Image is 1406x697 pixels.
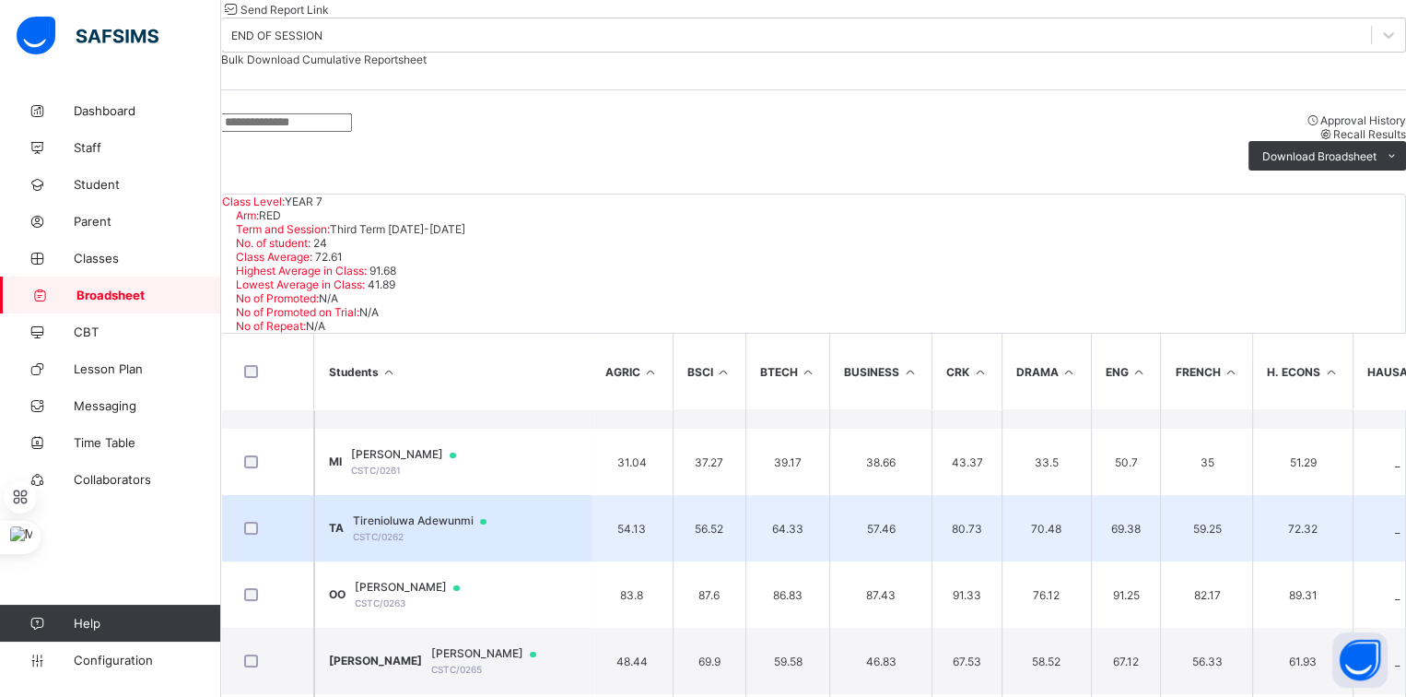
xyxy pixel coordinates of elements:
td: 80.73 [931,495,1002,561]
td: 35 [1160,429,1252,495]
td: 33.5 [1002,429,1091,495]
td: 51.29 [1252,429,1353,495]
td: 67.53 [931,628,1002,694]
span: [PERSON_NAME] [355,580,477,595]
span: Recall Results [1333,127,1406,141]
span: Approval History [1320,113,1406,127]
th: AGRIC [591,334,673,409]
span: Arm: [236,208,259,222]
span: CSTC/0263 [355,597,405,608]
span: No of Repeat: [236,319,306,333]
span: Lowest Average in Class: [236,278,365,291]
td: 82.17 [1160,561,1252,628]
span: Collaborators [74,472,221,487]
span: [PERSON_NAME] [351,447,474,462]
td: 67.12 [1091,628,1161,694]
td: 37.27 [673,429,745,495]
span: TA [329,521,344,535]
i: Sort in Ascending Order [801,365,816,379]
td: 56.33 [1160,628,1252,694]
span: Parent [74,214,221,229]
td: 69.38 [1091,495,1161,561]
span: [PERSON_NAME] [431,646,554,661]
span: Term and Session: [236,222,330,236]
td: 43.37 [931,429,1002,495]
span: 24 [310,236,327,250]
i: Sort in Ascending Order [902,365,918,379]
span: MI [329,455,342,468]
td: 83.8 [591,561,673,628]
i: Sort in Ascending Order [1061,365,1077,379]
span: CSTC/0262 [353,531,404,542]
td: 48.44 [591,628,673,694]
span: 91.68 [367,264,396,278]
td: 39.17 [745,429,830,495]
th: H. ECONS [1252,334,1353,409]
td: 89.31 [1252,561,1353,628]
th: CRK [931,334,1002,409]
span: Send Report Link [240,3,329,17]
td: 38.66 [829,429,931,495]
td: 59.58 [745,628,830,694]
span: [PERSON_NAME] [329,654,422,667]
td: 56.52 [673,495,745,561]
td: 72.32 [1252,495,1353,561]
span: Messaging [74,398,221,413]
span: Lesson Plan [74,361,221,376]
i: Sort Ascending [381,365,397,379]
span: Third Term [DATE]-[DATE] [330,222,465,236]
td: 59.25 [1160,495,1252,561]
th: ENG [1091,334,1161,409]
span: OO [329,587,346,601]
td: 87.6 [673,561,745,628]
span: Staff [74,140,221,155]
td: 91.33 [931,561,1002,628]
span: Download Broadsheet [1262,149,1377,163]
span: Highest Average in Class: [236,264,367,278]
span: Configuration [74,653,220,667]
i: Sort in Ascending Order [1323,365,1339,379]
span: No of Promoted on Trial: [236,305,359,319]
span: CSTC/0265 [431,664,482,675]
span: CBT [74,325,221,339]
span: 72.61 [312,250,343,264]
i: Sort in Ascending Order [1223,365,1238,379]
span: 41.89 [365,278,395,291]
th: BUSINESS [829,334,931,409]
span: Help [74,616,220,631]
span: YEAR 7 [285,195,322,208]
td: 76.12 [1002,561,1091,628]
i: Sort in Ascending Order [972,365,988,379]
td: 54.13 [591,495,673,561]
td: 70.48 [1002,495,1091,561]
td: 64.33 [745,495,830,561]
span: Class Average: [236,250,312,264]
th: FRENCH [1160,334,1252,409]
span: N/A [359,305,379,319]
button: Open asap [1332,632,1388,688]
th: DRAMA [1002,334,1091,409]
td: 46.83 [829,628,931,694]
td: 91.25 [1091,561,1161,628]
span: Class Level: [222,195,285,208]
td: 87.43 [829,561,931,628]
i: Sort in Ascending Order [643,365,659,379]
th: BTECH [745,334,830,409]
span: Classes [74,251,221,266]
td: 57.46 [829,495,931,561]
span: Tirenioluwa Adewunmi [353,514,504,528]
img: safsims [17,17,158,55]
th: BSCI [673,334,745,409]
td: 69.9 [673,628,745,694]
span: No of Promoted: [236,291,319,305]
td: 61.93 [1252,628,1353,694]
span: RED [259,208,281,222]
span: No. of student: [236,236,310,250]
span: N/A [306,319,325,333]
i: Sort in Ascending Order [716,365,732,379]
td: 58.52 [1002,628,1091,694]
td: 86.83 [745,561,830,628]
span: Student [74,177,221,192]
td: 50.7 [1091,429,1161,495]
i: Sort in Ascending Order [1131,365,1147,379]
